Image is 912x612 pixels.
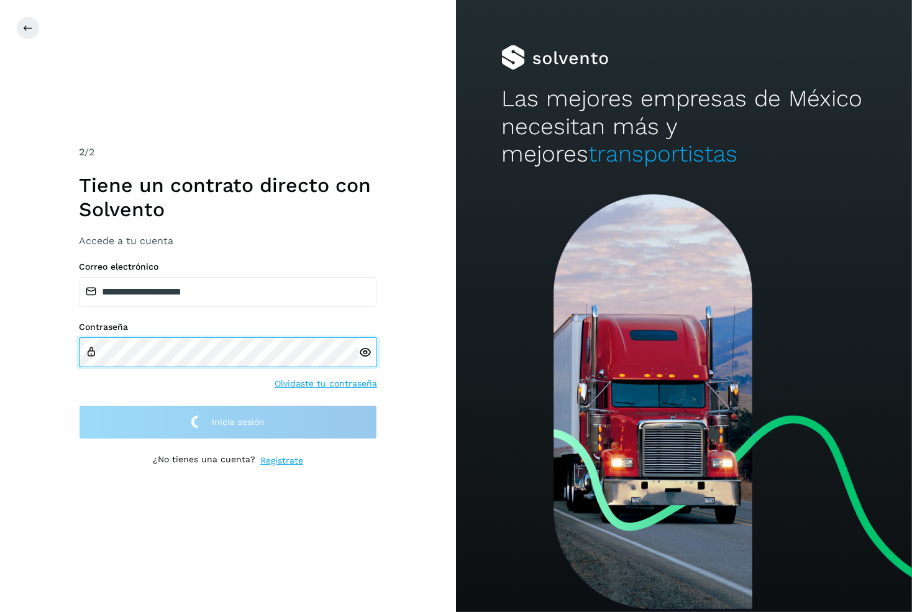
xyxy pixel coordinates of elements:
a: Olvidaste tu contraseña [275,377,377,390]
button: Inicia sesión [79,405,377,439]
label: Correo electrónico [79,262,377,272]
p: ¿No tienes una cuenta? [153,454,255,467]
span: Inicia sesión [212,418,265,426]
h3: Accede a tu cuenta [79,235,377,247]
span: transportistas [588,140,737,167]
a: Regístrate [260,454,303,467]
h1: Tiene un contrato directo con Solvento [79,173,377,221]
span: 2 [79,146,84,158]
div: /2 [79,145,377,160]
label: Contraseña [79,322,377,332]
h2: Las mejores empresas de México necesitan más y mejores [501,85,866,168]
